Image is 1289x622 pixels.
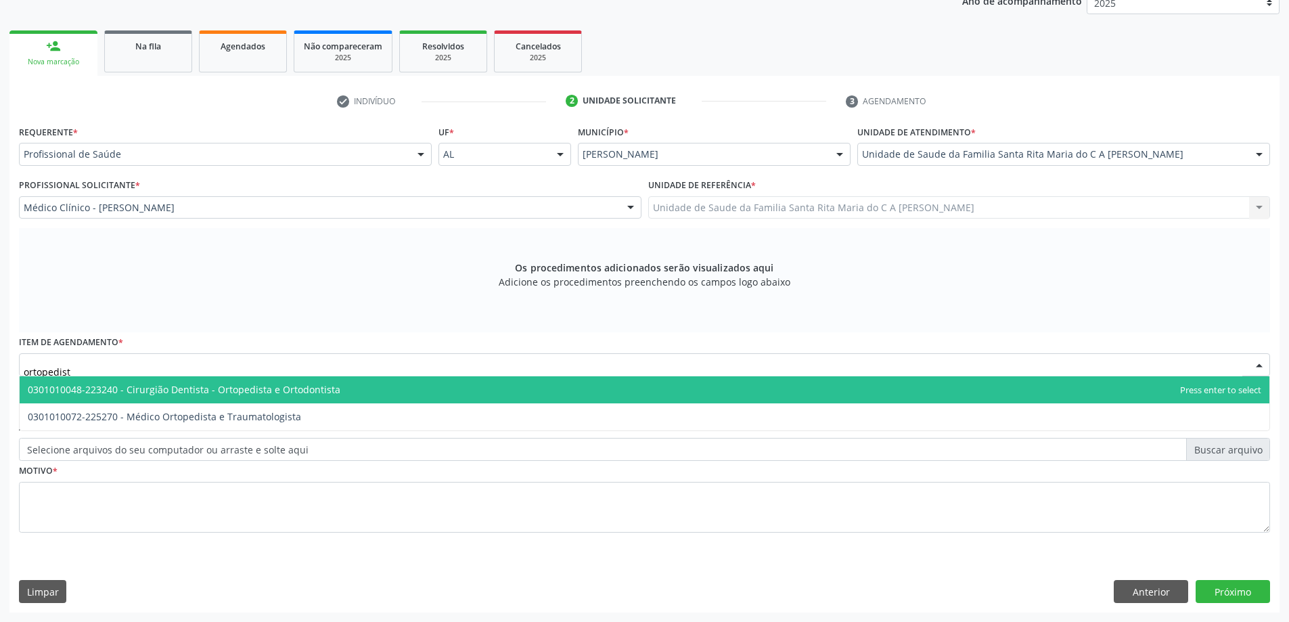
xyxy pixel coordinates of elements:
[221,41,265,52] span: Agendados
[19,580,66,603] button: Limpar
[19,57,88,67] div: Nova marcação
[46,39,61,53] div: person_add
[566,95,578,107] div: 2
[19,332,123,353] label: Item de agendamento
[857,122,976,143] label: Unidade de atendimento
[1196,580,1270,603] button: Próximo
[24,201,614,215] span: Médico Clínico - [PERSON_NAME]
[135,41,161,52] span: Na fila
[516,41,561,52] span: Cancelados
[648,175,756,196] label: Unidade de referência
[304,41,382,52] span: Não compareceram
[583,95,676,107] div: Unidade solicitante
[24,358,1242,385] input: Buscar por procedimento
[499,275,790,289] span: Adicione os procedimentos preenchendo os campos logo abaixo
[583,148,823,161] span: [PERSON_NAME]
[515,261,773,275] span: Os procedimentos adicionados serão visualizados aqui
[504,53,572,63] div: 2025
[438,122,454,143] label: UF
[28,410,301,423] span: 0301010072-225270 - Médico Ortopedista e Traumatologista
[422,41,464,52] span: Resolvidos
[1114,580,1188,603] button: Anterior
[578,122,629,143] label: Município
[24,148,404,161] span: Profissional de Saúde
[862,148,1242,161] span: Unidade de Saude da Familia Santa Rita Maria do C A [PERSON_NAME]
[19,175,140,196] label: Profissional Solicitante
[304,53,382,63] div: 2025
[443,148,544,161] span: AL
[28,383,340,396] span: 0301010048-223240 - Cirurgião Dentista - Ortopedista e Ortodontista
[19,461,58,482] label: Motivo
[19,122,78,143] label: Requerente
[409,53,477,63] div: 2025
